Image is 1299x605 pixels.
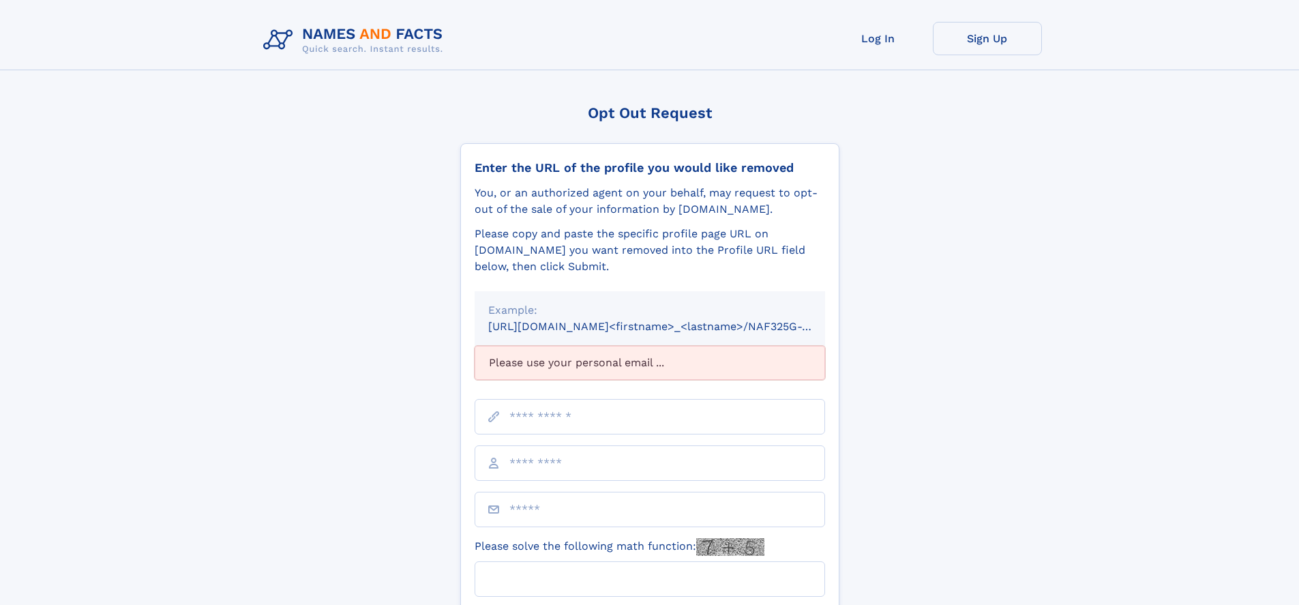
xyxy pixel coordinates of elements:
a: Sign Up [933,22,1042,55]
a: Log In [824,22,933,55]
div: Please copy and paste the specific profile page URL on [DOMAIN_NAME] you want removed into the Pr... [475,226,825,275]
div: Example: [488,302,811,319]
small: [URL][DOMAIN_NAME]<firstname>_<lastname>/NAF325G-xxxxxxxx [488,320,851,333]
img: Logo Names and Facts [258,22,454,59]
div: Opt Out Request [460,104,839,121]
div: Enter the URL of the profile you would like removed [475,160,825,175]
label: Please solve the following math function: [475,538,764,556]
div: You, or an authorized agent on your behalf, may request to opt-out of the sale of your informatio... [475,185,825,218]
div: Please use your personal email ... [475,346,825,380]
